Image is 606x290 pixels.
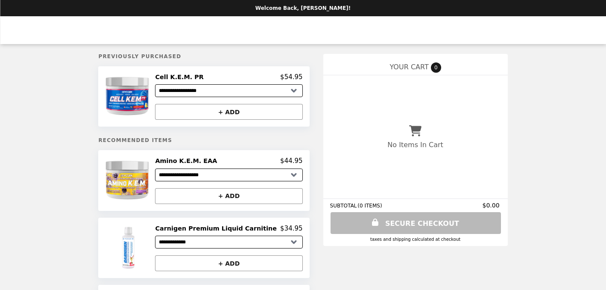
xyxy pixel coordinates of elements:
p: $54.95 [280,73,303,81]
button: + ADD [155,255,302,271]
p: $44.95 [280,157,303,165]
p: Welcome Back, [PERSON_NAME]! [255,5,351,11]
button: + ADD [155,104,302,120]
h2: Carnigen Premium Liquid Carnitine [155,225,280,232]
p: $34.95 [280,225,303,232]
span: ( 0 ITEMS ) [357,203,382,209]
h5: Recommended Items [98,137,309,143]
span: $0.00 [483,202,501,209]
img: Amino K.E.M. EAA [105,157,153,204]
button: + ADD [155,188,302,204]
h5: Previously Purchased [98,53,309,59]
h2: Amino K.E.M. EAA [155,157,220,165]
img: Cell K.E.M. PR [105,73,153,120]
img: Carnigen Premium Liquid Carnitine [105,225,153,271]
select: Select a product variant [155,236,302,249]
select: Select a product variant [155,169,302,181]
select: Select a product variant [155,84,302,97]
p: No Items In Cart [387,141,443,149]
span: SUBTOTAL [330,203,358,209]
img: Brand Logo [267,21,339,39]
div: Taxes and Shipping calculated at checkout [330,237,501,242]
span: YOUR CART [389,63,428,71]
h2: Cell K.E.M. PR [155,73,207,81]
span: 0 [431,62,441,73]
